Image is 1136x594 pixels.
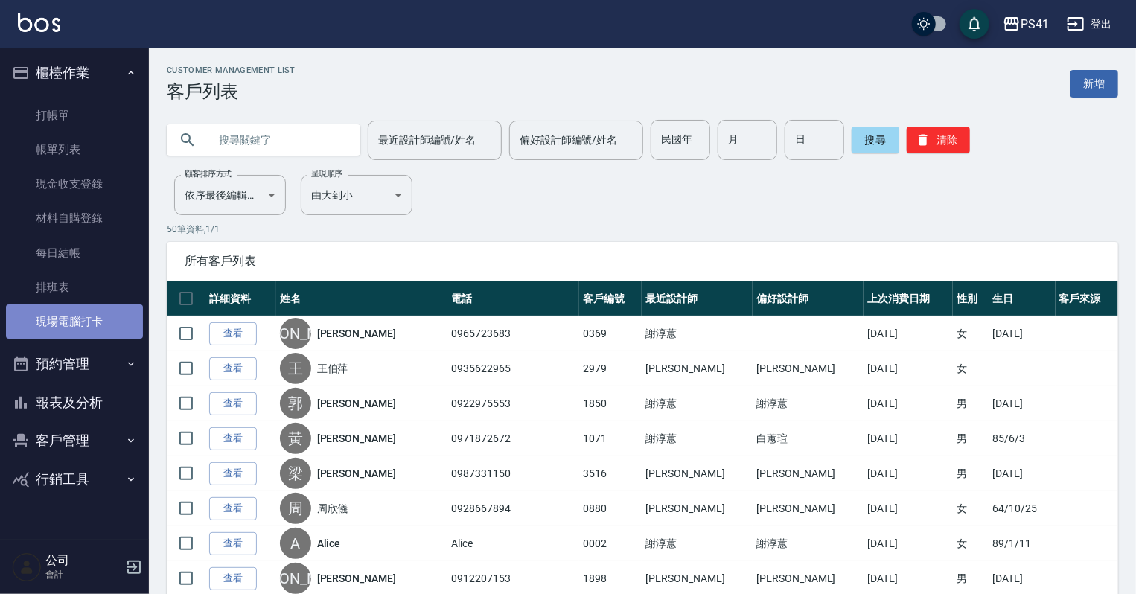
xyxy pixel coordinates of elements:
[6,201,143,235] a: 材料自購登錄
[864,386,953,421] td: [DATE]
[209,392,257,415] a: 查看
[753,526,864,561] td: 謝淳蕙
[642,316,753,351] td: 謝淳蕙
[280,353,311,384] div: 王
[579,526,642,561] td: 0002
[642,281,753,316] th: 最近設計師
[205,281,276,316] th: 詳細資料
[317,501,348,516] a: 周欣儀
[209,357,257,380] a: 查看
[447,281,579,316] th: 電話
[447,316,579,351] td: 0965723683
[953,316,989,351] td: 女
[989,281,1056,316] th: 生日
[960,9,989,39] button: save
[579,316,642,351] td: 0369
[753,386,864,421] td: 謝淳蕙
[864,316,953,351] td: [DATE]
[6,98,143,132] a: 打帳單
[579,491,642,526] td: 0880
[208,120,348,160] input: 搜尋關鍵字
[185,168,232,179] label: 顧客排序方式
[317,466,396,481] a: [PERSON_NAME]
[1056,281,1118,316] th: 客戶來源
[579,421,642,456] td: 1071
[280,493,311,524] div: 周
[989,491,1056,526] td: 64/10/25
[6,236,143,270] a: 每日結帳
[317,396,396,411] a: [PERSON_NAME]
[864,456,953,491] td: [DATE]
[864,351,953,386] td: [DATE]
[12,552,42,582] img: Person
[209,322,257,345] a: 查看
[579,281,642,316] th: 客戶編號
[989,526,1056,561] td: 89/1/11
[753,421,864,456] td: 白蕙瑄
[989,456,1056,491] td: [DATE]
[185,254,1100,269] span: 所有客戶列表
[579,456,642,491] td: 3516
[1021,15,1049,33] div: PS41
[280,388,311,419] div: 郭
[280,423,311,454] div: 黃
[209,462,257,485] a: 查看
[209,427,257,450] a: 查看
[6,460,143,499] button: 行銷工具
[276,281,448,316] th: 姓名
[209,532,257,555] a: 查看
[1070,70,1118,98] a: 新增
[317,571,396,586] a: [PERSON_NAME]
[6,421,143,460] button: 客戶管理
[753,351,864,386] td: [PERSON_NAME]
[45,553,121,568] h5: 公司
[317,361,348,376] a: 王伯萍
[953,421,989,456] td: 男
[953,351,989,386] td: 女
[753,491,864,526] td: [PERSON_NAME]
[447,491,579,526] td: 0928667894
[953,491,989,526] td: 女
[907,127,970,153] button: 清除
[280,528,311,559] div: A
[1061,10,1118,38] button: 登出
[6,345,143,383] button: 預約管理
[953,526,989,561] td: 女
[6,132,143,167] a: 帳單列表
[447,421,579,456] td: 0971872672
[989,421,1056,456] td: 85/6/3
[167,81,296,102] h3: 客戶列表
[6,167,143,201] a: 現金收支登錄
[18,13,60,32] img: Logo
[864,526,953,561] td: [DATE]
[317,326,396,341] a: [PERSON_NAME]
[989,316,1056,351] td: [DATE]
[953,456,989,491] td: 男
[642,351,753,386] td: [PERSON_NAME]
[579,351,642,386] td: 2979
[174,175,286,215] div: 依序最後編輯時間
[6,383,143,422] button: 報表及分析
[753,281,864,316] th: 偏好設計師
[209,497,257,520] a: 查看
[864,281,953,316] th: 上次消費日期
[280,318,311,349] div: [PERSON_NAME]
[989,386,1056,421] td: [DATE]
[317,536,341,551] a: Alice
[6,54,143,92] button: 櫃檯作業
[953,386,989,421] td: 男
[953,281,989,316] th: 性別
[642,491,753,526] td: [PERSON_NAME]
[317,431,396,446] a: [PERSON_NAME]
[167,66,296,75] h2: Customer Management List
[6,304,143,339] a: 現場電腦打卡
[209,567,257,590] a: 查看
[301,175,412,215] div: 由大到小
[642,386,753,421] td: 謝淳蕙
[280,563,311,594] div: [PERSON_NAME]
[642,421,753,456] td: 謝淳蕙
[6,270,143,304] a: 排班表
[45,568,121,581] p: 會計
[864,491,953,526] td: [DATE]
[753,456,864,491] td: [PERSON_NAME]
